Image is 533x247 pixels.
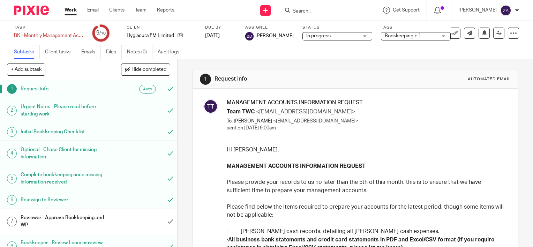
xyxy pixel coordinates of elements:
strong: MANAGEMENT ACCOUNTS INFORMATION REQUEST [227,163,366,169]
div: Auto [139,85,156,93]
a: Reports [157,7,174,14]
img: svg%3E [203,99,218,114]
span: Get Support [393,8,420,13]
small: /10 [99,31,106,35]
span: Hide completed [132,67,166,73]
p: Please find below the items required to prepare your accounts for the latest period, though some ... [227,195,506,219]
span: [DATE] [205,33,220,38]
span: To: [PERSON_NAME] [227,119,272,123]
h1: Initial Bookkeeping Checklist [21,127,111,137]
div: BK - Monthly Management Accounts [14,32,84,39]
span: Bookkeeping + 1 [385,33,421,38]
p: Hi [PERSON_NAME], [227,146,506,154]
a: Work [65,7,77,14]
div: 3 [7,127,17,137]
h1: Optional - Chase Client for missing information [21,144,111,162]
a: Files [106,45,122,59]
div: 2 [7,106,17,115]
a: Clients [109,7,125,14]
a: Notes (0) [127,45,152,59]
span: sent on [DATE] 9:00am [227,126,276,130]
h1: Urgent Notes - Please read before starting work [21,102,111,119]
label: Status [302,25,372,30]
label: Client [127,25,196,30]
div: 5 [7,174,17,184]
a: Emails [81,45,101,59]
a: Client tasks [45,45,76,59]
h1: Reviewer - Approve Bookkeeping and WP [21,212,111,230]
button: + Add subtask [7,63,45,75]
a: Team [135,7,147,14]
p: · [PERSON_NAME] cash records, detailing all [PERSON_NAME] cash expenses. [227,227,506,235]
p: [PERSON_NAME] [458,7,497,14]
h3: MANAGEMENT ACCOUNTS INFORMATION REQUEST [227,99,506,106]
label: Assignee [245,25,294,30]
span: In progress [306,33,331,38]
div: Automated email [468,76,511,82]
img: Pixie [14,6,49,15]
a: Email [87,7,99,14]
img: svg%3E [500,5,511,16]
p: Please provide your records to us no later than the 5th of this month, this is to ensure that we ... [227,178,506,195]
div: 1 [200,74,211,85]
input: Search [292,8,355,15]
h1: Request info [215,75,370,83]
label: Task [14,25,84,30]
span: Team TWC [227,109,255,114]
div: 1 [7,84,17,94]
span: <[EMAIL_ADDRESS][DOMAIN_NAME]> [273,119,358,123]
span: <[EMAIL_ADDRESS][DOMAIN_NAME]> [256,109,355,114]
p: Hygiacura FM Limited [127,32,174,39]
h1: Complete bookkeeping once missing information received [21,170,111,187]
label: Due by [205,25,237,30]
button: Hide completed [121,63,170,75]
a: Audit logs [158,45,185,59]
div: 4 [7,149,17,158]
h1: Reassign to Reviewer [21,195,111,205]
div: 7 [7,217,17,226]
img: svg%3E [245,32,254,40]
label: Tags [381,25,451,30]
h1: Request info [21,84,111,94]
a: Subtasks [14,45,40,59]
div: 9 [96,29,106,37]
div: 6 [7,195,17,205]
span: [PERSON_NAME] [255,32,294,39]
